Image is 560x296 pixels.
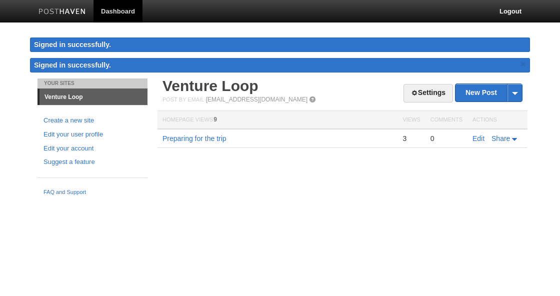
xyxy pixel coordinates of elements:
[43,157,141,167] a: Suggest a feature
[397,111,425,129] th: Views
[467,111,527,129] th: Actions
[162,134,226,142] a: Preparing for the trip
[162,77,258,94] a: Venture Loop
[403,84,453,102] a: Settings
[213,116,217,123] span: 9
[30,37,530,52] div: Signed in successfully.
[43,129,141,140] a: Edit your user profile
[206,96,307,103] a: [EMAIL_ADDRESS][DOMAIN_NAME]
[39,89,147,105] a: Venture Loop
[455,84,522,101] a: New Post
[157,111,397,129] th: Homepage Views
[43,115,141,126] a: Create a new site
[34,61,111,69] span: Signed in successfully.
[43,188,141,197] a: FAQ and Support
[425,111,467,129] th: Comments
[162,96,204,102] span: Post by Email
[491,134,510,142] span: Share
[518,58,527,70] a: ×
[38,8,86,16] img: Posthaven-bar
[43,143,141,154] a: Edit your account
[472,134,484,142] a: Edit
[37,78,147,88] li: Your Sites
[402,134,420,143] div: 3
[430,134,462,143] div: 0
